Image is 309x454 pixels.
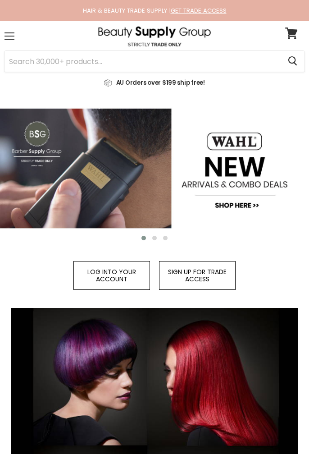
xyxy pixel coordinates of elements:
a: GET TRADE ACCESS [171,6,227,15]
iframe: Gorgias live chat messenger [268,416,300,445]
span: LOG INTO YOUR ACCOUNT [87,267,136,284]
button: Search [281,51,304,72]
a: SIGN UP FOR TRADE ACCESS [159,261,236,290]
span: SIGN UP FOR TRADE ACCESS [168,267,227,284]
a: LOG INTO YOUR ACCOUNT [73,261,150,290]
form: Product [4,50,305,72]
input: Search [5,51,281,72]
